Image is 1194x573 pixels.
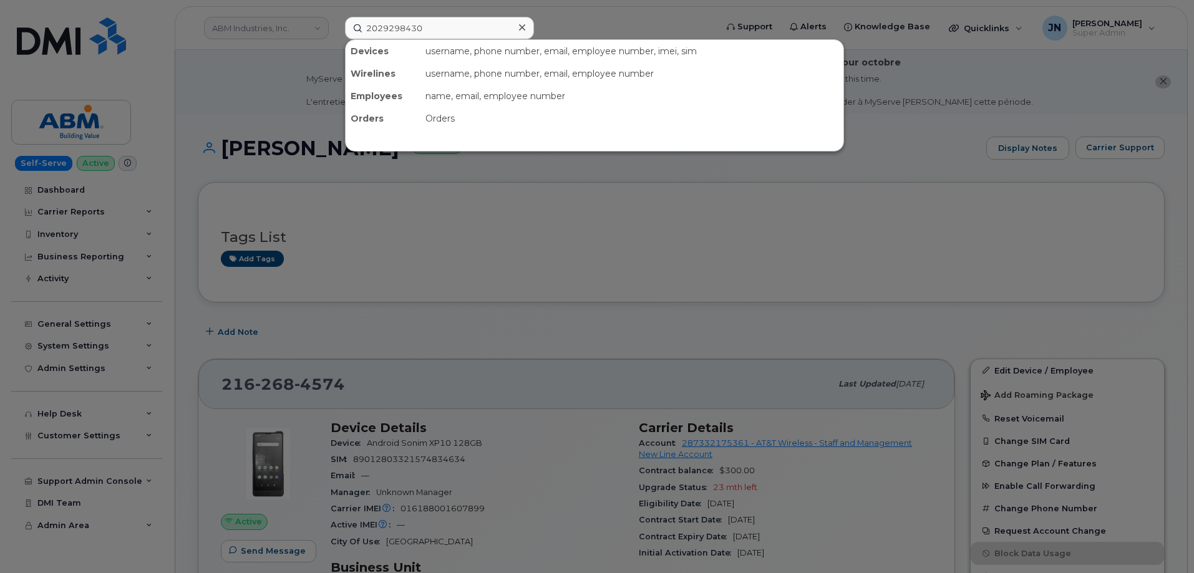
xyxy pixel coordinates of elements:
div: username, phone number, email, employee number, imei, sim [420,40,843,62]
div: username, phone number, email, employee number [420,62,843,85]
div: Wirelines [346,62,420,85]
div: Employees [346,85,420,107]
div: name, email, employee number [420,85,843,107]
div: Devices [346,40,420,62]
div: Orders [420,107,843,130]
div: Orders [346,107,420,130]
